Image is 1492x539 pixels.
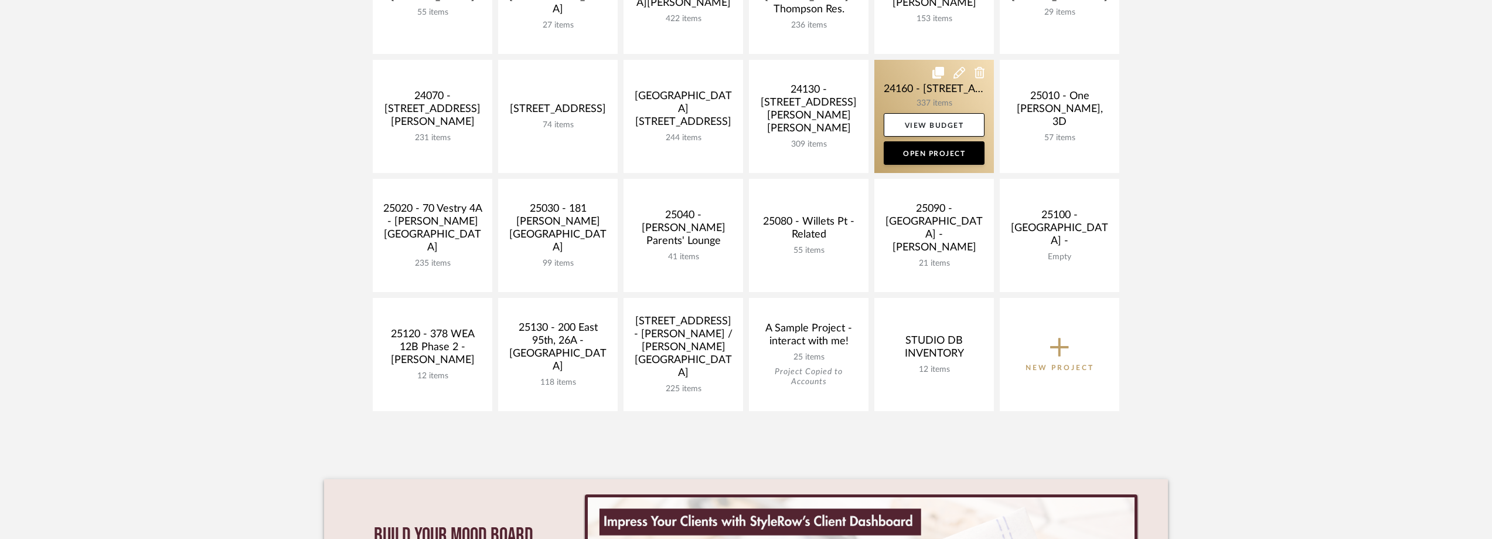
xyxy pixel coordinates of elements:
[633,252,734,262] div: 41 items
[758,215,859,246] div: 25080 - Willets Pt - Related
[884,334,985,365] div: STUDIO DB INVENTORY
[758,140,859,150] div: 309 items
[507,120,608,130] div: 74 items
[507,259,608,269] div: 99 items
[1009,209,1110,252] div: 25100 - [GEOGRAPHIC_DATA] -
[633,90,734,133] div: [GEOGRAPHIC_DATA][STREET_ADDRESS]
[382,202,483,259] div: 25020 - 70 Vestry 4A - [PERSON_NAME][GEOGRAPHIC_DATA]
[884,259,985,269] div: 21 items
[758,367,859,387] div: Project Copied to Accounts
[507,321,608,378] div: 25130 - 200 East 95th, 26A - [GEOGRAPHIC_DATA]
[507,378,608,388] div: 118 items
[1009,133,1110,143] div: 57 items
[758,246,859,256] div: 55 items
[884,141,985,165] a: Open Project
[1000,298,1119,411] button: New Project
[382,90,483,133] div: 24070 - [STREET_ADDRESS][PERSON_NAME]
[382,133,483,143] div: 231 items
[1009,252,1110,262] div: Empty
[758,21,859,30] div: 236 items
[1009,8,1110,18] div: 29 items
[382,8,483,18] div: 55 items
[633,209,734,252] div: 25040 - [PERSON_NAME] Parents' Lounge
[884,365,985,375] div: 12 items
[507,202,608,259] div: 25030 - 181 [PERSON_NAME][GEOGRAPHIC_DATA]
[382,259,483,269] div: 235 items
[633,133,734,143] div: 244 items
[758,352,859,362] div: 25 items
[758,322,859,352] div: A Sample Project - interact with me!
[633,14,734,24] div: 422 items
[382,371,483,381] div: 12 items
[633,315,734,384] div: [STREET_ADDRESS] - [PERSON_NAME] / [PERSON_NAME][GEOGRAPHIC_DATA]
[382,328,483,371] div: 25120 - 378 WEA 12B Phase 2 - [PERSON_NAME]
[884,202,985,259] div: 25090 - [GEOGRAPHIC_DATA] - [PERSON_NAME]
[884,113,985,137] a: View Budget
[633,384,734,394] div: 225 items
[507,103,608,120] div: [STREET_ADDRESS]
[758,83,859,140] div: 24130 - [STREET_ADDRESS][PERSON_NAME][PERSON_NAME]
[1026,362,1094,374] p: New Project
[507,21,608,30] div: 27 items
[1009,90,1110,133] div: 25010 - One [PERSON_NAME], 3D
[884,14,985,24] div: 153 items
